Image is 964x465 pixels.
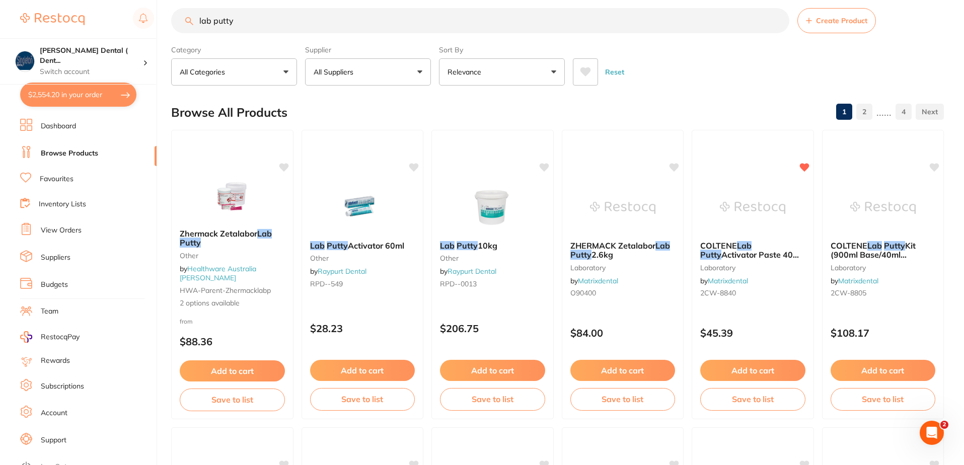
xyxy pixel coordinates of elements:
[884,241,905,251] em: Putty
[700,276,748,285] span: by
[305,45,431,54] label: Supplier
[318,267,366,276] a: Raypurt Dental
[570,241,655,251] span: ZHERMACK Zetalabor
[41,253,70,263] a: Suppliers
[180,229,285,248] b: Zhermack Zetalabor Lab Putty
[700,360,805,381] button: Add to cart
[700,327,805,339] p: $45.39
[836,102,852,122] a: 1
[310,388,415,410] button: Save to list
[440,388,545,410] button: Save to list
[310,241,325,251] em: Lab
[41,121,76,131] a: Dashboard
[440,241,455,251] em: Lab
[40,174,73,184] a: Favourites
[310,267,366,276] span: by
[439,58,565,86] button: Relevance
[440,254,545,262] small: other
[831,360,936,381] button: Add to cart
[460,183,525,233] img: Lab Putty 10kg
[40,67,143,77] p: Switch account
[257,228,272,239] em: Lab
[20,83,136,107] button: $2,554.20 in your order
[41,435,66,445] a: Support
[180,389,285,411] button: Save to list
[171,106,287,120] h2: Browse All Products
[180,286,271,295] span: HWA-parent-Zhermacklabp
[440,360,545,381] button: Add to cart
[570,360,676,381] button: Add to cart
[700,250,802,269] span: Activator Paste 40ml Tube
[838,276,878,285] a: Matrixdental
[440,267,496,276] span: by
[180,318,193,325] span: from
[39,199,86,209] a: Inventory Lists
[867,241,882,251] em: Lab
[20,8,85,31] a: Restocq Logo
[41,225,82,236] a: View Orders
[448,267,496,276] a: Raypurt Dental
[440,279,477,288] span: RPD--0013
[41,408,67,418] a: Account
[876,106,892,118] p: ......
[310,323,415,334] p: $28.23
[831,241,916,269] span: Kit (900ml Base/40ml Activator)
[570,388,676,410] button: Save to list
[816,17,867,25] span: Create Product
[831,241,867,251] span: COLTENE
[570,264,676,272] small: laboratory
[439,45,565,54] label: Sort By
[327,241,348,251] em: Putty
[310,241,415,250] b: Lab Putty Activator 60ml
[591,250,613,260] span: 2.6kg
[310,254,415,262] small: other
[570,250,591,260] em: Putty
[700,241,805,260] b: COLTENE Lab Putty Activator Paste 40ml Tube
[180,298,285,308] span: 2 options available
[41,332,80,342] span: RestocqPay
[305,58,431,86] button: All Suppliers
[20,13,85,25] img: Restocq Logo
[310,360,415,381] button: Add to cart
[708,276,748,285] a: Matrixdental
[578,276,618,285] a: Matrixdental
[180,264,256,282] a: Healthware Australia [PERSON_NAME]
[655,241,670,251] em: Lab
[41,280,68,290] a: Budgets
[16,51,34,70] img: Singleton Dental ( DentalTown 8 Pty Ltd)
[171,8,789,33] input: Search Products
[478,241,497,251] span: 10kg
[180,252,285,260] small: other
[700,241,737,251] span: COLTENE
[700,288,736,297] span: 2CW-8840
[570,276,618,285] span: by
[180,67,229,77] p: All Categories
[171,58,297,86] button: All Categories
[314,67,357,77] p: All Suppliers
[700,264,805,272] small: laboratory
[41,381,84,392] a: Subscriptions
[40,46,143,65] h4: Singleton Dental ( DentalTown 8 Pty Ltd)
[850,183,916,233] img: COLTENE Lab Putty Kit (900ml Base/40ml Activator)
[700,388,805,410] button: Save to list
[831,327,936,339] p: $108.17
[831,264,936,272] small: laboratory
[440,323,545,334] p: $206.75
[180,264,256,282] span: by
[180,228,257,239] span: Zhermack Zetalabor
[180,238,201,248] em: Putty
[20,331,32,343] img: RestocqPay
[20,331,80,343] a: RestocqPay
[940,421,948,429] span: 2
[737,241,752,251] em: Lab
[831,241,936,260] b: COLTENE Lab Putty Kit (900ml Base/40ml Activator)
[602,58,627,86] button: Reset
[330,183,395,233] img: Lab Putty Activator 60ml
[310,279,343,288] span: RPD--549
[440,241,545,250] b: Lab Putty 10kg
[199,171,265,221] img: Zhermack Zetalabor Lab Putty
[797,8,876,33] button: Create Product
[831,288,866,297] span: 2CW-8805
[590,183,655,233] img: ZHERMACK Zetalabor Lab Putty 2.6kg
[720,183,785,233] img: COLTENE Lab Putty Activator Paste 40ml Tube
